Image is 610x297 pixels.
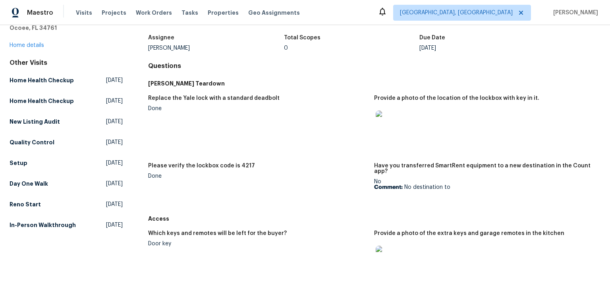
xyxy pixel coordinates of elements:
[374,163,594,174] h5: Have you transferred SmartRent equipment to a new destination in the Count app?
[106,200,123,208] span: [DATE]
[10,24,123,32] h5: Ocoee, FL 34761
[419,35,445,41] h5: Due Date
[374,231,564,236] h5: Provide a photo of the extra keys and garage remotes in the kitchen
[102,9,126,17] span: Projects
[148,241,368,247] div: Door key
[10,138,54,146] h5: Quality Control
[106,97,123,105] span: [DATE]
[374,179,594,190] div: No
[208,9,239,17] span: Properties
[419,45,555,51] div: [DATE]
[10,177,123,191] a: Day One Walk[DATE]
[400,9,513,17] span: [GEOGRAPHIC_DATA], [GEOGRAPHIC_DATA]
[10,159,27,167] h5: Setup
[27,9,53,17] span: Maestro
[374,184,594,190] p: No destination to
[106,221,123,229] span: [DATE]
[148,231,287,236] h5: Which keys and remotes will be left for the buyer?
[248,9,300,17] span: Geo Assignments
[10,115,123,129] a: New Listing Audit[DATE]
[106,118,123,126] span: [DATE]
[148,62,600,70] h4: Questions
[10,218,123,232] a: In-Person Walkthrough[DATE]
[148,173,368,179] div: Done
[10,200,41,208] h5: Reno Start
[10,97,74,105] h5: Home Health Checkup
[10,197,123,212] a: Reno Start[DATE]
[106,180,123,188] span: [DATE]
[10,43,44,48] a: Home details
[148,163,255,169] h5: Please verify the lockbox code is 4217
[374,95,539,101] h5: Provide a photo of the location of the lockbox with key in it.
[148,45,284,51] div: [PERSON_NAME]
[10,59,123,67] div: Other Visits
[10,73,123,87] a: Home Health Checkup[DATE]
[106,76,123,84] span: [DATE]
[550,9,598,17] span: [PERSON_NAME]
[181,10,198,16] span: Tasks
[148,215,600,223] h5: Access
[284,35,320,41] h5: Total Scopes
[10,135,123,149] a: Quality Control[DATE]
[148,35,174,41] h5: Assignee
[10,118,60,126] h5: New Listing Audit
[10,221,76,229] h5: In-Person Walkthrough
[136,9,172,17] span: Work Orders
[10,180,48,188] h5: Day One Walk
[374,184,403,190] b: Comment:
[106,138,123,146] span: [DATE]
[106,159,123,167] span: [DATE]
[10,94,123,108] a: Home Health Checkup[DATE]
[76,9,92,17] span: Visits
[148,80,600,87] h5: [PERSON_NAME] Teardown
[148,95,280,101] h5: Replace the Yale lock with a standard deadbolt
[10,156,123,170] a: Setup[DATE]
[10,76,74,84] h5: Home Health Checkup
[284,45,420,51] div: 0
[148,106,368,111] div: Done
